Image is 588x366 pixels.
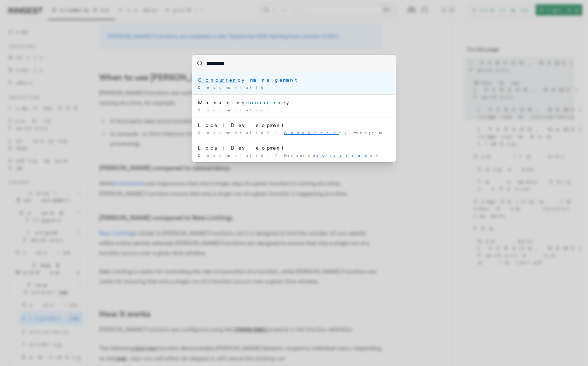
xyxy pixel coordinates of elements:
[198,76,390,83] div: cy management
[198,122,390,129] div: Local Development
[275,130,281,135] span: /
[246,100,282,105] mark: concurren
[284,130,399,135] span: cy management
[284,130,339,135] mark: Concurren
[316,153,370,157] mark: concurren
[198,144,390,151] div: Local Development
[198,130,272,135] span: Documentation
[198,85,272,89] span: Documentation
[275,153,281,157] span: /
[198,153,272,157] span: Documentation
[284,153,379,157] span: Managing cy
[198,77,238,83] mark: Concurren
[198,108,272,112] span: Documentation
[198,99,390,106] div: Managing cy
